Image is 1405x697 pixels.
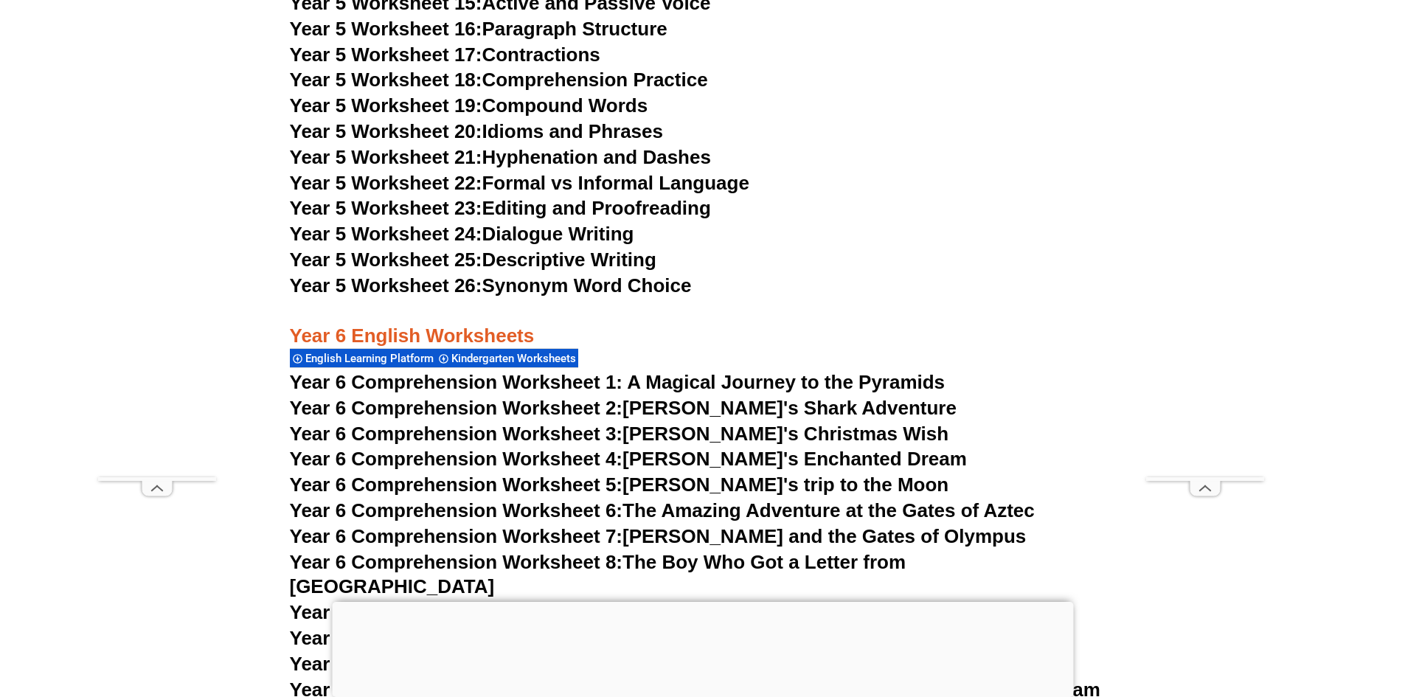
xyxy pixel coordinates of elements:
a: Year 5 Worksheet 25:Descriptive Writing [290,249,656,271]
a: Year 6 Comprehension Worksheet 1: A Magical Journey to the Pyramids [290,371,946,393]
span: Year 6 Comprehension Worksheet 11: [290,653,634,675]
span: Kindergarten Worksheets [451,352,580,365]
a: Year 6 Comprehension Worksheet 8:The Boy Who Got a Letter from [GEOGRAPHIC_DATA] [290,551,906,598]
a: Year 5 Worksheet 24:Dialogue Writing [290,223,634,245]
a: Year 6 Comprehension Worksheet 4:[PERSON_NAME]'s Enchanted Dream [290,448,967,470]
span: Year 6 Comprehension Worksheet 4: [290,448,623,470]
h3: Year 6 English Worksheets [290,299,1116,350]
a: Year 6 Comprehension Worksheet 3:[PERSON_NAME]'s Christmas Wish [290,423,949,445]
span: Year 6 Comprehension Worksheet 3: [290,423,623,445]
span: Year 6 Comprehension Worksheet 6: [290,499,623,521]
span: Year 5 Worksheet 25: [290,249,482,271]
span: Year 5 Worksheet 23: [290,197,482,219]
a: Year 6 Comprehension Worksheet 2:[PERSON_NAME]'s Shark Adventure [290,397,957,419]
span: Year 5 Worksheet 24: [290,223,482,245]
span: Year 5 Worksheet 19: [290,94,482,117]
a: Year 6 Comprehension Worksheet 6:The Amazing Adventure at the Gates of Aztec [290,499,1035,521]
iframe: Advertisement [332,602,1073,693]
span: Year 6 Comprehension Worksheet 10: [290,627,634,649]
a: Year 5 Worksheet 19:Compound Words [290,94,648,117]
iframe: Advertisement [1146,35,1264,477]
iframe: Chat Widget [1159,530,1405,697]
span: Year 6 Comprehension Worksheet 8: [290,551,623,573]
span: Year 5 Worksheet 17: [290,44,482,66]
a: Year 5 Worksheet 26:Synonym Word Choice [290,274,692,297]
a: Year 6 Comprehension Worksheet 7:[PERSON_NAME] and the Gates of Olympus [290,525,1027,547]
a: Year 6 Comprehension Worksheet 11:[PERSON_NAME]'s Dream Adventure [290,653,974,675]
a: Year 6 Comprehension Worksheet 5:[PERSON_NAME]'s trip to the Moon [290,474,949,496]
span: Year 5 Worksheet 16: [290,18,482,40]
span: Year 6 Comprehension Worksheet 2: [290,397,623,419]
div: English Learning Platform [290,348,436,368]
a: Year 5 Worksheet 18:Comprehension Practice [290,69,708,91]
a: Year 6 Comprehension Worksheet 10:The Boy Who Became an Avenger [290,627,943,649]
span: Year 5 Worksheet 20: [290,120,482,142]
iframe: Advertisement [98,35,216,477]
span: Year 6 Comprehension Worksheet 5: [290,474,623,496]
span: Year 5 Worksheet 26: [290,274,482,297]
span: Year 5 Worksheet 18: [290,69,482,91]
a: Year 5 Worksheet 23:Editing and Proofreading [290,197,711,219]
span: Year 5 Worksheet 22: [290,172,482,194]
span: Year 6 Comprehension Worksheet 9: [290,601,623,623]
a: Year 5 Worksheet 20:Idioms and Phrases [290,120,663,142]
a: Year 5 Worksheet 21:Hyphenation and Dashes [290,146,711,168]
a: Year 5 Worksheet 17:Contractions [290,44,600,66]
span: Year 5 Worksheet 21: [290,146,482,168]
a: Year 6 Comprehension Worksheet 9:The Amazing Dream of [PERSON_NAME] [290,601,996,623]
span: Year 6 Comprehension Worksheet 7: [290,525,623,547]
div: Kindergarten Worksheets [436,348,578,368]
a: Year 5 Worksheet 16:Paragraph Structure [290,18,667,40]
a: Year 5 Worksheet 22:Formal vs Informal Language [290,172,749,194]
span: English Learning Platform [305,352,438,365]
